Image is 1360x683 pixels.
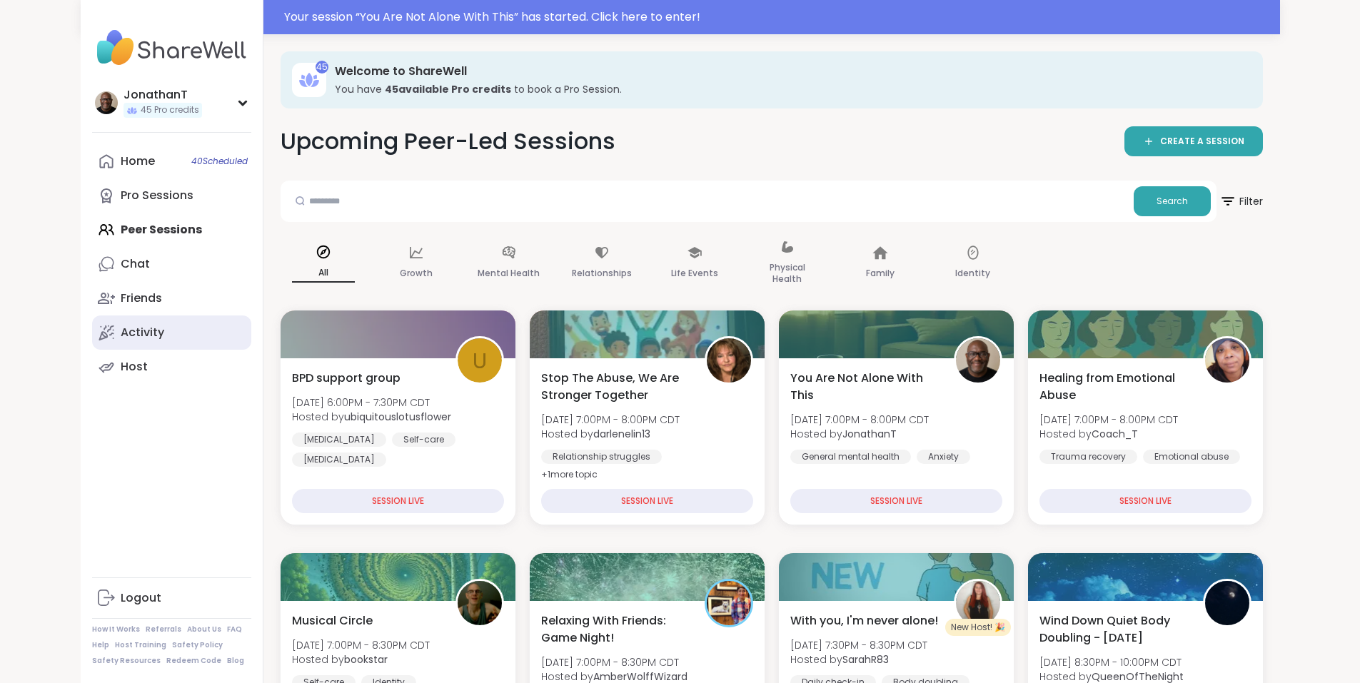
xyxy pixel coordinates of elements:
p: Physical Health [756,259,819,288]
span: Hosted by [292,652,430,667]
img: QueenOfTheNight [1205,581,1249,625]
h2: Upcoming Peer-Led Sessions [281,126,615,158]
div: New Host! 🎉 [945,619,1011,636]
span: Hosted by [790,652,927,667]
img: SarahR83 [956,581,1000,625]
div: Your session “ You Are Not Alone With This ” has started. Click here to enter! [284,9,1271,26]
a: About Us [187,624,221,634]
span: Musical Circle [292,612,373,629]
div: Host [121,359,148,375]
span: [DATE] 6:00PM - 7:30PM CDT [292,395,451,410]
a: Referrals [146,624,181,634]
span: Filter [1219,184,1263,218]
div: General mental health [790,450,911,464]
p: Family [866,265,895,282]
img: JonathanT [95,91,118,114]
a: Logout [92,581,251,615]
p: Identity [955,265,990,282]
span: Hosted by [790,427,929,441]
b: Coach_T [1092,427,1138,441]
span: [DATE] 7:30PM - 8:30PM CDT [790,638,927,652]
a: Help [92,640,109,650]
a: Activity [92,315,251,350]
a: Safety Policy [172,640,223,650]
button: Filter [1219,181,1263,222]
p: All [292,264,355,283]
div: Logout [121,590,161,606]
div: 45 [316,61,328,74]
span: [DATE] 7:00PM - 8:30PM CDT [541,655,687,669]
b: darlenelin13 [593,427,650,441]
div: JonathanT [124,87,202,103]
div: Friends [121,290,162,306]
span: Search [1157,195,1188,208]
span: BPD support group [292,370,401,387]
img: darlenelin13 [707,338,751,383]
div: Emotional abuse [1143,450,1240,464]
b: bookstar [344,652,388,667]
div: Anxiety [917,450,970,464]
a: How It Works [92,624,140,634]
span: [DATE] 7:00PM - 8:00PM CDT [790,413,929,427]
a: Home40Scheduled [92,144,251,178]
span: CREATE A SESSION [1160,136,1244,148]
span: With you, I'm never alone! [790,612,938,629]
a: Chat [92,247,251,281]
a: Blog [227,656,244,666]
div: Home [121,153,155,169]
a: Safety Resources [92,656,161,666]
span: 40 Scheduled [191,156,248,167]
h3: Welcome to ShareWell [335,64,1243,79]
a: FAQ [227,624,242,634]
span: [DATE] 7:00PM - 8:30PM CDT [292,638,430,652]
div: Relationship struggles [541,450,662,464]
img: AmberWolffWizard [707,581,751,625]
span: u [473,344,487,378]
img: Coach_T [1205,338,1249,383]
span: [DATE] 7:00PM - 8:00PM CDT [541,413,680,427]
img: ShareWell Nav Logo [92,23,251,73]
div: Pro Sessions [121,188,193,203]
a: Pro Sessions [92,178,251,213]
p: Mental Health [478,265,540,282]
b: ubiquitouslotusflower [344,410,451,424]
div: Activity [121,325,164,340]
img: bookstar [458,581,502,625]
span: Stop The Abuse, We Are Stronger Together [541,370,689,404]
button: Search [1134,186,1211,216]
a: Redeem Code [166,656,221,666]
img: JonathanT [956,338,1000,383]
span: 45 Pro credits [141,104,199,116]
span: [DATE] 8:30PM - 10:00PM CDT [1039,655,1184,669]
span: Wind Down Quiet Body Doubling - [DATE] [1039,612,1187,647]
span: You Are Not Alone With This [790,370,938,404]
span: [DATE] 7:00PM - 8:00PM CDT [1039,413,1178,427]
b: 45 available Pro credit s [385,82,511,96]
p: Life Events [671,265,718,282]
span: Healing from Emotional Abuse [1039,370,1187,404]
span: Relaxing With Friends: Game Night! [541,612,689,647]
p: Growth [400,265,433,282]
div: SESSION LIVE [1039,489,1251,513]
span: Hosted by [1039,427,1178,441]
b: JonathanT [842,427,897,441]
div: SESSION LIVE [541,489,753,513]
a: Friends [92,281,251,315]
div: Chat [121,256,150,272]
h3: You have to book a Pro Session. [335,82,1243,96]
div: Self-care [392,432,455,447]
div: [MEDICAL_DATA] [292,432,386,447]
p: Relationships [572,265,632,282]
div: [MEDICAL_DATA] [292,452,386,467]
div: Trauma recovery [1039,450,1137,464]
span: Hosted by [541,427,680,441]
a: CREATE A SESSION [1124,126,1263,156]
b: SarahR83 [842,652,889,667]
div: SESSION LIVE [292,489,504,513]
a: Host [92,350,251,384]
span: Hosted by [292,410,451,424]
div: SESSION LIVE [790,489,1002,513]
a: Host Training [115,640,166,650]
